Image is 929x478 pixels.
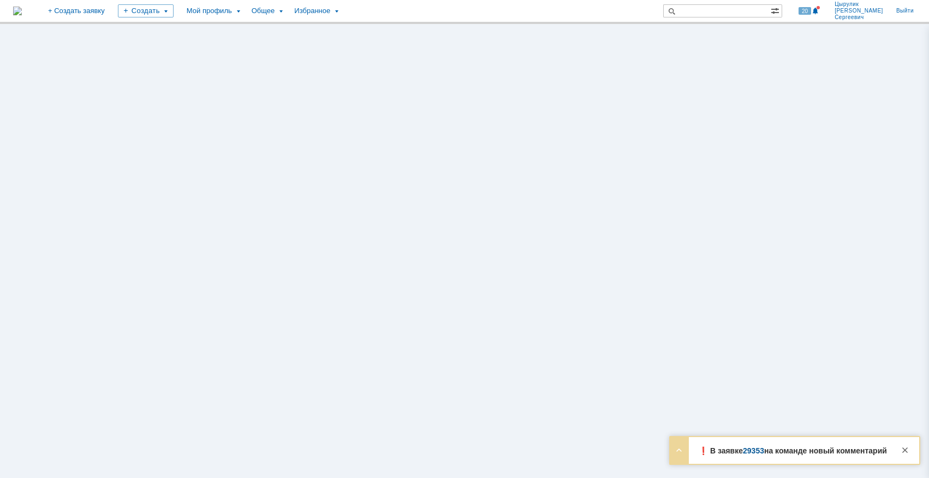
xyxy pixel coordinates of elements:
a: Перейти на домашнюю страницу [13,7,22,15]
span: Цырулик [835,1,883,8]
span: [PERSON_NAME] [835,8,883,14]
div: Создать [118,4,174,17]
strong: ❗️ В заявке на команде новый комментарий [699,446,887,455]
img: logo [13,7,22,15]
span: 20 [799,7,811,15]
div: Развернуть [672,444,686,457]
span: Сергеевич [835,14,883,21]
a: 29353 [743,446,764,455]
span: Расширенный поиск [771,5,782,15]
div: Закрыть [898,444,912,457]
